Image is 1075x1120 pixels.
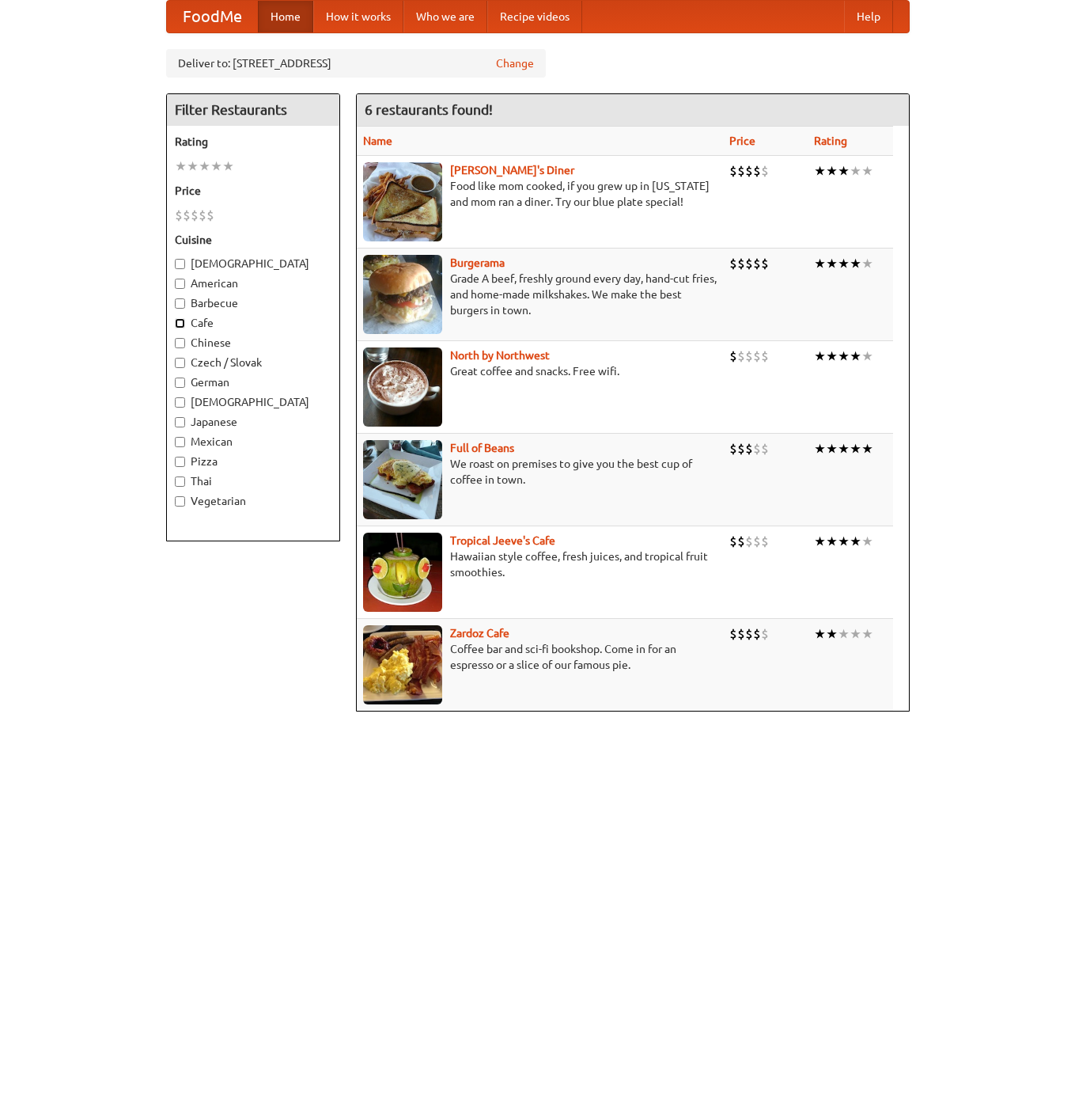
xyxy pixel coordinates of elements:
[861,440,873,457] li: ★
[850,162,861,180] li: ★
[814,440,826,457] li: ★
[814,533,826,550] li: ★
[175,457,185,467] input: Pizza
[814,135,847,147] a: Rating
[737,625,745,643] li: $
[729,347,737,365] li: $
[210,158,222,175] li: ★
[175,183,331,199] h5: Price
[175,315,331,331] label: Cafe
[450,349,550,362] b: North by Northwest
[175,358,185,368] input: Czech / Slovak
[450,534,555,547] a: Tropical Jeeve's Cafe
[729,625,737,643] li: $
[187,158,199,175] li: ★
[363,625,442,704] img: zardoz.jpg
[737,533,745,550] li: $
[753,347,761,365] li: $
[199,207,206,224] li: $
[729,255,737,272] li: $
[175,417,185,427] input: Japanese
[814,625,826,643] li: ★
[167,94,339,126] h4: Filter Restaurants
[175,256,331,271] label: [DEMOGRAPHIC_DATA]
[838,255,850,272] li: ★
[183,207,191,224] li: $
[861,255,873,272] li: ★
[814,255,826,272] li: ★
[175,338,185,348] input: Chinese
[838,533,850,550] li: ★
[175,279,185,289] input: American
[175,454,331,469] label: Pizza
[363,271,717,318] p: Grade A beef, freshly ground every day, hand-cut fries, and home-made milkshakes. We make the bes...
[175,318,185,328] input: Cafe
[450,164,574,177] a: [PERSON_NAME]'s Diner
[729,135,755,147] a: Price
[191,207,199,224] li: $
[826,440,838,457] li: ★
[175,355,331,370] label: Czech / Slovak
[175,374,331,390] label: German
[175,275,331,291] label: American
[729,440,737,457] li: $
[745,625,753,643] li: $
[850,533,861,550] li: ★
[826,533,838,550] li: ★
[761,625,769,643] li: $
[258,1,313,32] a: Home
[222,158,234,175] li: ★
[826,625,838,643] li: ★
[175,335,331,351] label: Chinese
[745,255,753,272] li: $
[737,162,745,180] li: $
[450,442,514,454] b: Full of Beans
[166,49,546,78] div: Deliver to: [STREET_ADDRESS]
[175,437,185,447] input: Mexican
[826,347,838,365] li: ★
[175,134,331,150] h5: Rating
[838,347,850,365] li: ★
[167,1,258,32] a: FoodMe
[175,476,185,487] input: Thai
[487,1,582,32] a: Recipe videos
[363,533,442,612] img: jeeves.jpg
[850,625,861,643] li: ★
[826,162,838,180] li: ★
[753,255,761,272] li: $
[363,347,442,427] img: north.jpg
[753,440,761,457] li: $
[861,162,873,180] li: ★
[365,102,493,117] ng-pluralize: 6 restaurants found!
[363,178,717,210] p: Food like mom cooked, if you grew up in [US_STATE] and mom ran a diner. Try our blue plate special!
[761,162,769,180] li: $
[363,549,717,580] p: Hawaiian style coffee, fresh juices, and tropical fruit smoothies.
[403,1,487,32] a: Who we are
[861,347,873,365] li: ★
[745,162,753,180] li: $
[175,434,331,450] label: Mexican
[761,533,769,550] li: $
[838,162,850,180] li: ★
[206,207,214,224] li: $
[850,440,861,457] li: ★
[450,627,509,640] a: Zardoz Cafe
[450,256,505,269] a: Burgerama
[826,255,838,272] li: ★
[313,1,403,32] a: How it works
[199,158,210,175] li: ★
[175,493,331,509] label: Vegetarian
[838,625,850,643] li: ★
[363,363,717,379] p: Great coffee and snacks. Free wifi.
[844,1,893,32] a: Help
[753,533,761,550] li: $
[175,414,331,430] label: Japanese
[761,347,769,365] li: $
[363,255,442,334] img: burgerama.jpg
[745,347,753,365] li: $
[175,295,331,311] label: Barbecue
